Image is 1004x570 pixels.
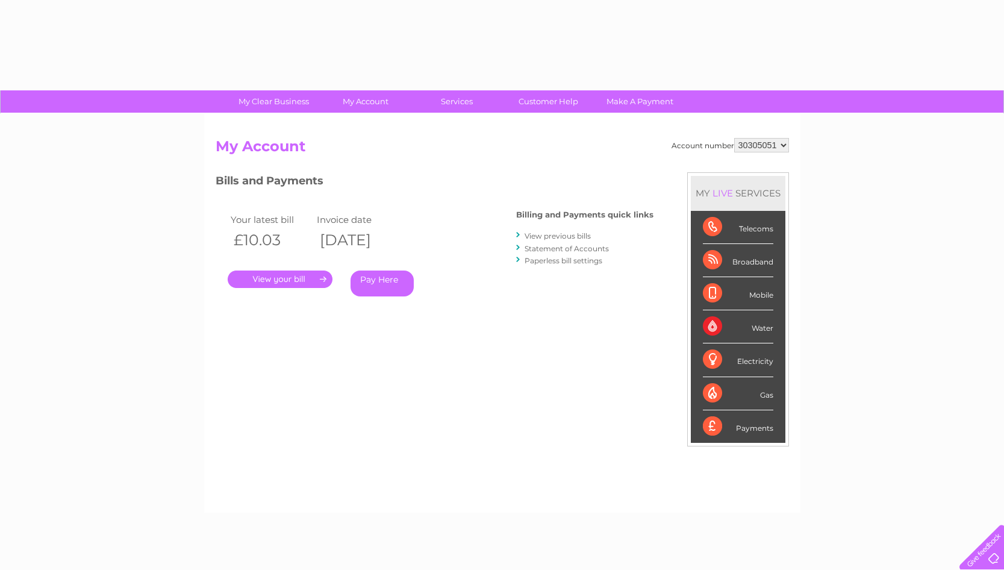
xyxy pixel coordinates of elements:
a: Statement of Accounts [525,244,609,253]
th: £10.03 [228,228,314,252]
div: Gas [703,377,773,410]
a: View previous bills [525,231,591,240]
h4: Billing and Payments quick links [516,210,653,219]
a: Services [407,90,507,113]
a: Pay Here [351,271,414,296]
a: My Clear Business [224,90,323,113]
div: LIVE [710,187,735,199]
a: My Account [316,90,415,113]
a: Customer Help [499,90,598,113]
div: Mobile [703,277,773,310]
div: Telecoms [703,211,773,244]
div: Account number [672,138,789,152]
div: Electricity [703,343,773,377]
td: Invoice date [314,211,401,228]
div: Water [703,310,773,343]
a: . [228,271,332,288]
h2: My Account [216,138,789,161]
div: MY SERVICES [691,176,785,210]
a: Paperless bill settings [525,256,602,265]
th: [DATE] [314,228,401,252]
a: Make A Payment [590,90,690,113]
div: Broadband [703,244,773,277]
h3: Bills and Payments [216,172,653,193]
div: Payments [703,410,773,443]
td: Your latest bill [228,211,314,228]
